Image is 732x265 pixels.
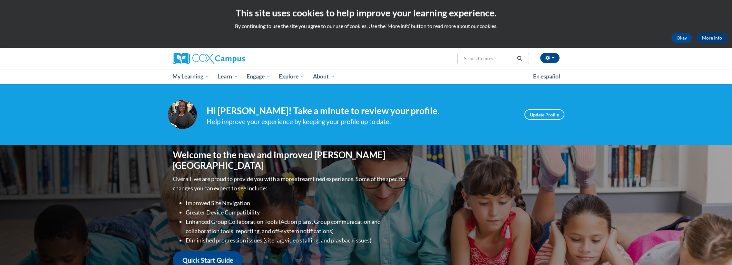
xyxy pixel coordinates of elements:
button: Account Settings [540,53,560,63]
li: Diminished progression issues (site lag, video stalling, and playback issues) [186,236,406,245]
input: Search Courses [463,55,515,62]
span: About [313,73,335,80]
a: Learn [214,69,242,84]
p: Overall, we are proud to provide you with a more streamlined experience. Some of the specific cha... [173,174,406,193]
iframe: Button to launch messaging window [706,239,727,260]
a: Update Profile [524,109,564,120]
li: Improved Site Navigation [186,198,406,208]
span: En español [533,73,560,80]
h2: This site uses cookies to help improve your learning experience. [5,6,727,19]
a: Explore [275,69,309,84]
a: About [309,69,339,84]
img: Cox Campus [173,53,245,64]
a: En español [529,70,564,83]
h1: Welcome to the new and improved [PERSON_NAME][GEOGRAPHIC_DATA] [173,150,406,171]
a: Engage [242,69,275,84]
div: Main menu [163,69,569,84]
img: Profile Image [168,100,197,129]
a: Cox Campus [173,53,295,64]
span: Learn [218,73,238,80]
button: Okay [671,33,692,43]
div: Help improve your experience by keeping your profile up to date. [207,116,515,127]
h4: Hi [PERSON_NAME]! Take a minute to review your profile. [207,105,515,116]
li: Greater Device Compatibility [186,208,406,217]
a: More Info [697,33,727,43]
button: Search [515,55,524,62]
li: Enhanced Group Collaboration Tools (Action plans, Group communication and collaboration tools, re... [186,217,406,236]
span: Explore [279,73,305,80]
p: By continuing to use the site you agree to our use of cookies. Use the ‘More info’ button to read... [5,23,727,30]
a: My Learning [169,69,214,84]
span: Engage [247,73,271,80]
span: My Learning [172,73,210,80]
